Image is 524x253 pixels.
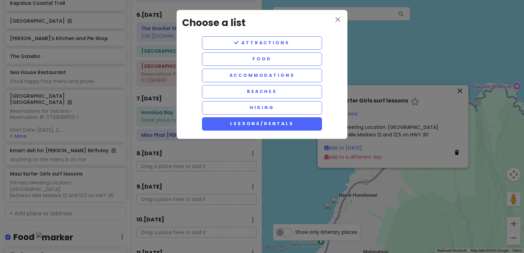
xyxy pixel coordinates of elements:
[334,15,342,25] button: close
[182,15,342,31] h3: Choose a list
[202,69,322,82] button: Accommodations
[202,52,322,66] button: Food
[202,117,322,131] button: Lessons/rentals
[202,85,322,98] button: Beaches
[334,15,342,24] i: close
[202,101,322,115] button: Hiking
[202,36,322,50] button: Attractions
